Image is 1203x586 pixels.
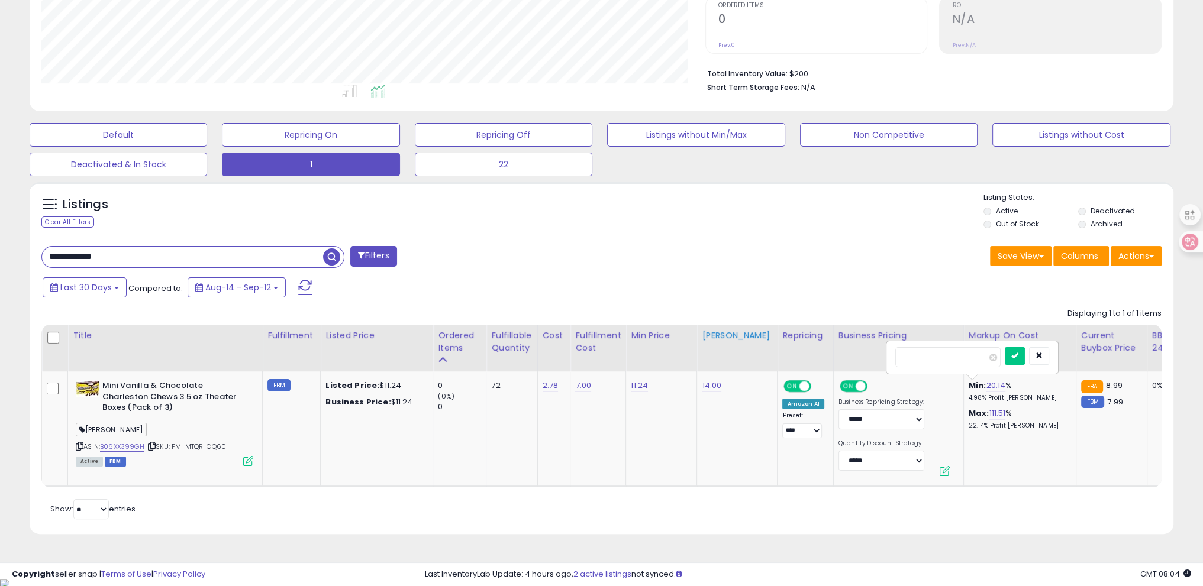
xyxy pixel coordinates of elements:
span: N/A [801,82,815,93]
span: All listings currently available for purchase on Amazon [76,457,103,467]
span: Columns [1061,250,1098,262]
a: B06XX399GH [100,442,144,452]
b: Listed Price: [325,380,379,391]
small: FBM [1081,396,1104,408]
th: The percentage added to the cost of goods (COGS) that forms the calculator for Min & Max prices. [963,325,1076,371]
span: Aug-14 - Sep-12 [205,281,271,293]
button: Columns [1053,246,1109,266]
button: Save View [990,246,1052,266]
div: Fulfillment Cost [575,329,621,354]
div: Cost [543,329,566,342]
a: 14.00 [702,380,721,391]
small: FBM [267,379,291,391]
span: FBM [105,457,126,467]
span: Ordered Items [718,2,927,9]
div: $11.24 [325,397,424,407]
span: 2025-10-13 08:04 GMT [1140,568,1191,579]
span: OFF [809,381,828,391]
div: % [969,408,1067,430]
div: Preset: [782,412,824,438]
label: Archived [1091,219,1123,229]
b: Business Price: [325,396,391,407]
b: Mini Vanilla & Chocolate Charleston Chews 3.5 oz Theater Boxes (Pack of 3) [102,380,246,416]
button: Non Competitive [800,123,978,147]
p: 4.98% Profit [PERSON_NAME] [969,394,1067,402]
div: 72 [491,380,528,391]
a: 111.51 [989,407,1005,419]
div: Ordered Items [438,329,481,354]
a: 7.00 [575,380,591,391]
span: Last 30 Days [60,281,112,293]
small: Prev: 0 [718,41,735,48]
a: 20.14 [986,380,1005,391]
span: ROI [952,2,1161,9]
span: 7.99 [1107,396,1123,407]
b: Min: [969,380,986,391]
div: Last InventoryLab Update: 4 hours ago, not synced. [425,569,1191,580]
h5: Listings [63,196,108,213]
p: Listing States: [983,192,1173,203]
div: Business Pricing [838,329,959,342]
div: % [969,380,1067,402]
h2: N/A [952,12,1161,28]
span: OFF [866,381,885,391]
button: Deactivated & In Stock [30,153,207,176]
span: Compared to: [128,283,183,294]
div: Markup on Cost [969,329,1071,342]
div: 0 [438,380,486,391]
img: 51dM+GDQTbL._SL40_.jpg [76,380,99,397]
button: Aug-14 - Sep-12 [188,277,286,297]
button: Filters [350,246,396,267]
a: Terms of Use [101,568,151,579]
div: seller snap | | [12,569,205,580]
li: $200 [707,66,1153,80]
strong: Copyright [12,568,55,579]
small: FBA [1081,380,1103,393]
span: [PERSON_NAME] [76,423,147,436]
a: Privacy Policy [153,568,205,579]
div: [PERSON_NAME] [702,329,772,342]
div: $11.24 [325,380,424,391]
div: Fulfillment [267,329,315,342]
button: Repricing On [222,123,399,147]
div: 0 [438,402,486,412]
div: Displaying 1 to 1 of 1 items [1067,308,1162,319]
div: Title [73,329,257,342]
small: (0%) [438,391,454,401]
span: Show: entries [50,503,136,514]
div: Clear All Filters [41,216,94,228]
div: Repricing [782,329,828,342]
label: Quantity Discount Strategy: [838,439,924,448]
small: Prev: N/A [952,41,975,48]
span: 8.99 [1106,380,1123,391]
label: Out of Stock [996,219,1039,229]
b: Short Term Storage Fees: [707,82,799,92]
button: Repricing Off [415,123,592,147]
div: 0% [1152,380,1191,391]
div: Min Price [631,329,692,342]
div: Current Buybox Price [1081,329,1142,354]
a: 11.24 [631,380,648,391]
span: ON [785,381,800,391]
div: Fulfillable Quantity [491,329,532,354]
button: Last 30 Days [43,277,127,297]
span: | SKU: FM-MTQR-CQ60 [146,442,226,451]
label: Deactivated [1091,206,1135,216]
button: Listings without Min/Max [607,123,785,147]
label: Business Repricing Strategy: [838,398,924,406]
b: Max: [969,407,989,419]
div: Amazon AI [782,399,824,409]
button: Default [30,123,207,147]
span: ON [841,381,856,391]
label: Active [996,206,1018,216]
p: 22.14% Profit [PERSON_NAME] [969,422,1067,430]
h2: 0 [718,12,927,28]
div: ASIN: [76,380,253,465]
b: Total Inventory Value: [707,69,788,79]
button: 1 [222,153,399,176]
div: Listed Price [325,329,428,342]
button: Actions [1111,246,1162,266]
a: 2 active listings [573,568,631,579]
button: Listings without Cost [992,123,1170,147]
div: BB Share 24h. [1152,329,1195,354]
